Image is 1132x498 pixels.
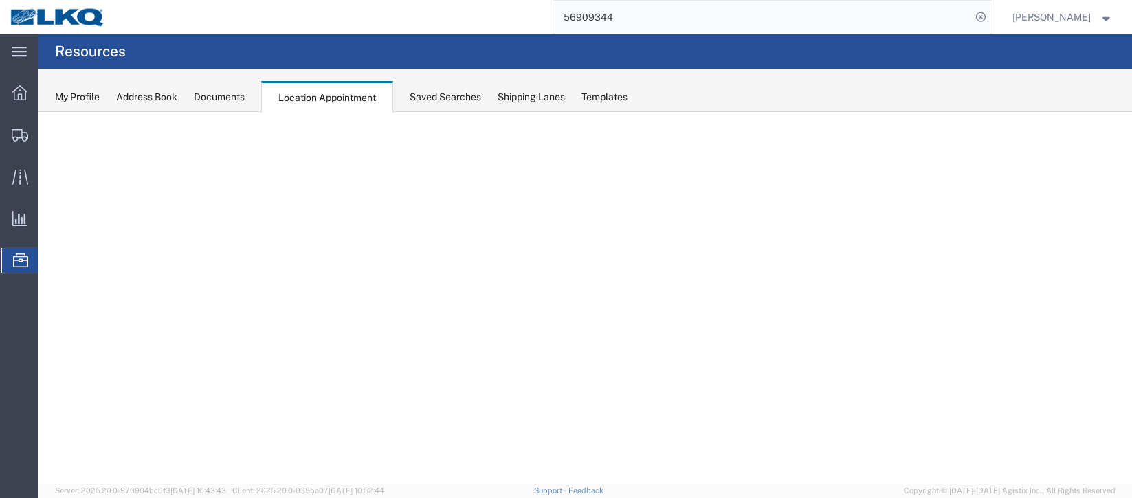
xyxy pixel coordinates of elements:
div: Address Book [116,90,177,104]
span: [DATE] 10:52:44 [329,486,384,495]
h4: Resources [55,34,126,69]
div: Documents [194,90,245,104]
span: Client: 2025.20.0-035ba07 [232,486,384,495]
span: [DATE] 10:43:43 [170,486,226,495]
span: Copyright © [DATE]-[DATE] Agistix Inc., All Rights Reserved [904,485,1116,497]
div: Location Appointment [261,81,393,113]
a: Support [534,486,568,495]
iframe: FS Legacy Container [38,112,1132,484]
img: logo [10,7,106,27]
span: Server: 2025.20.0-970904bc0f3 [55,486,226,495]
a: Feedback [568,486,603,495]
div: My Profile [55,90,100,104]
button: [PERSON_NAME] [1012,9,1113,25]
input: Search for shipment number, reference number [553,1,971,34]
div: Templates [581,90,628,104]
div: Saved Searches [410,90,481,104]
span: Christopher Sanchez [1012,10,1091,25]
div: Shipping Lanes [498,90,565,104]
